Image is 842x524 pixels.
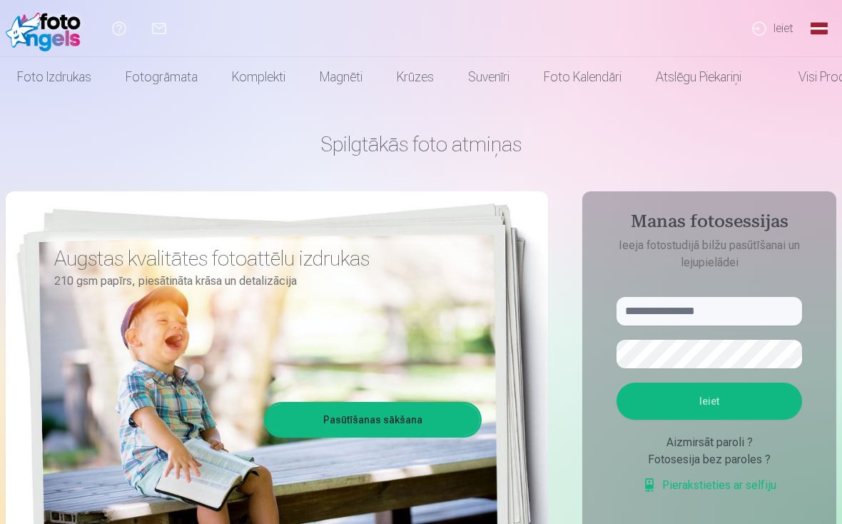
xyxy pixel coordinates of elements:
div: Fotosesija bez paroles ? [617,451,802,468]
a: Pierakstieties ar selfiju [642,477,776,494]
p: Ieeja fotostudijā bilžu pasūtīšanai un lejupielādei [602,237,816,271]
a: Foto kalendāri [527,57,639,97]
div: Aizmirsāt paroli ? [617,434,802,451]
a: Suvenīri [451,57,527,97]
img: /fa1 [6,6,88,51]
a: Fotogrāmata [108,57,215,97]
a: Magnēti [303,57,380,97]
h4: Manas fotosessijas [602,211,816,237]
a: Pasūtīšanas sākšana [266,404,480,435]
h3: Augstas kvalitātes fotoattēlu izdrukas [54,246,471,271]
a: Komplekti [215,57,303,97]
p: 210 gsm papīrs, piesātināta krāsa un detalizācija [54,271,471,291]
h1: Spilgtākās foto atmiņas [6,131,836,157]
a: Krūzes [380,57,451,97]
a: Atslēgu piekariņi [639,57,759,97]
button: Ieiet [617,383,802,420]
